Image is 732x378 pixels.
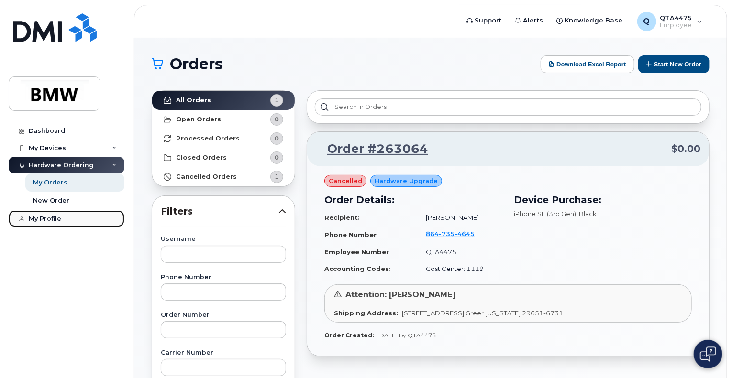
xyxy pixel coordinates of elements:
strong: Open Orders [176,116,221,123]
span: 4645 [455,230,475,238]
span: Filters [161,205,278,218]
strong: Processed Orders [176,135,240,142]
a: Order #263064 [316,140,428,158]
strong: Closed Orders [176,154,227,162]
a: Processed Orders0 [152,129,295,148]
button: Download Excel Report [541,55,634,73]
a: All Orders1 [152,91,295,110]
span: $0.00 [671,142,700,156]
img: Open chat [700,346,716,362]
h3: Order Details: [324,193,502,207]
input: Search in orders [315,98,701,116]
td: QTA4475 [417,244,502,260]
strong: All Orders [176,97,211,104]
span: cancelled [329,176,362,185]
span: 0 [275,115,279,124]
td: [PERSON_NAME] [417,209,502,226]
strong: Cancelled Orders [176,173,237,181]
label: Carrier Number [161,350,286,356]
a: 8647354645 [426,230,486,238]
a: Cancelled Orders1 [152,167,295,186]
span: Orders [170,57,223,71]
span: 735 [439,230,455,238]
span: 0 [275,134,279,143]
strong: Order Created: [324,332,374,339]
span: 0 [275,153,279,162]
td: Cost Center: 1119 [417,260,502,277]
span: iPhone SE (3rd Gen) [514,210,576,217]
strong: Phone Number [324,231,377,238]
label: Order Number [161,312,286,318]
strong: Recipient: [324,214,360,221]
strong: Accounting Codes: [324,265,391,272]
span: Hardware Upgrade [375,176,438,185]
span: [DATE] by QTA4475 [377,332,436,339]
label: Phone Number [161,274,286,281]
span: 1 [275,96,279,105]
span: 864 [426,230,475,238]
strong: Employee Number [324,248,389,256]
label: Username [161,236,286,242]
a: Open Orders0 [152,110,295,129]
strong: Shipping Address: [334,309,398,317]
span: 1 [275,172,279,181]
h3: Device Purchase: [514,193,692,207]
span: [STREET_ADDRESS] Greer [US_STATE] 29651-6731 [402,309,563,317]
span: , Black [576,210,597,217]
button: Start New Order [638,55,710,73]
a: Closed Orders0 [152,148,295,167]
span: Attention: [PERSON_NAME] [345,290,455,299]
